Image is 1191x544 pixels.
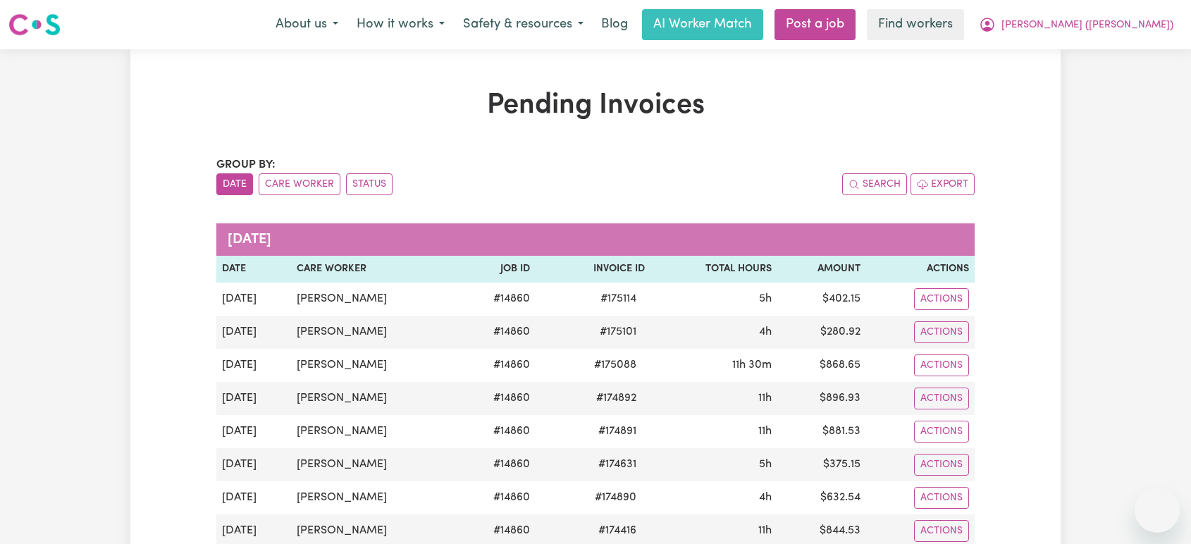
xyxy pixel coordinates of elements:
[777,481,866,514] td: $ 632.54
[216,283,291,316] td: [DATE]
[759,326,772,338] span: 4 hours
[216,448,291,481] td: [DATE]
[591,323,645,340] span: # 175101
[593,9,636,40] a: Blog
[590,522,645,539] span: # 174416
[347,10,454,39] button: How it works
[457,283,536,316] td: # 14860
[759,492,772,503] span: 4 hours
[911,173,975,195] button: Export
[592,290,645,307] span: # 175114
[457,256,536,283] th: Job ID
[866,256,975,283] th: Actions
[291,316,457,349] td: [PERSON_NAME]
[536,256,651,283] th: Invoice ID
[914,454,969,476] button: Actions
[777,415,866,448] td: $ 881.53
[457,415,536,448] td: # 14860
[777,283,866,316] td: $ 402.15
[216,256,291,283] th: Date
[457,448,536,481] td: # 14860
[914,520,969,542] button: Actions
[642,9,763,40] a: AI Worker Match
[777,382,866,415] td: $ 896.93
[758,392,772,404] span: 11 hours
[291,382,457,415] td: [PERSON_NAME]
[457,316,536,349] td: # 14860
[216,89,975,123] h1: Pending Invoices
[266,10,347,39] button: About us
[759,293,772,304] span: 5 hours
[777,448,866,481] td: $ 375.15
[586,489,645,506] span: # 174890
[457,382,536,415] td: # 14860
[777,349,866,382] td: $ 868.65
[867,9,964,40] a: Find workers
[216,159,276,171] span: Group by:
[291,256,457,283] th: Care Worker
[970,10,1183,39] button: My Account
[914,354,969,376] button: Actions
[216,173,253,195] button: sort invoices by date
[259,173,340,195] button: sort invoices by care worker
[914,421,969,443] button: Actions
[650,256,777,283] th: Total Hours
[777,256,866,283] th: Amount
[454,10,593,39] button: Safety & resources
[457,349,536,382] td: # 14860
[914,388,969,409] button: Actions
[291,349,457,382] td: [PERSON_NAME]
[1135,488,1180,533] iframe: Button to launch messaging window
[590,456,645,473] span: # 174631
[775,9,856,40] a: Post a job
[216,349,291,382] td: [DATE]
[346,173,393,195] button: sort invoices by paid status
[758,525,772,536] span: 11 hours
[777,316,866,349] td: $ 280.92
[291,448,457,481] td: [PERSON_NAME]
[588,390,645,407] span: # 174892
[216,481,291,514] td: [DATE]
[216,223,975,256] caption: [DATE]
[732,359,772,371] span: 11 hours 30 minutes
[759,459,772,470] span: 5 hours
[291,481,457,514] td: [PERSON_NAME]
[216,415,291,448] td: [DATE]
[914,288,969,310] button: Actions
[914,321,969,343] button: Actions
[842,173,907,195] button: Search
[216,382,291,415] td: [DATE]
[216,316,291,349] td: [DATE]
[457,481,536,514] td: # 14860
[291,415,457,448] td: [PERSON_NAME]
[8,12,61,37] img: Careseekers logo
[758,426,772,437] span: 11 hours
[291,283,457,316] td: [PERSON_NAME]
[586,357,645,373] span: # 175088
[1001,18,1173,33] span: [PERSON_NAME] ([PERSON_NAME])
[8,8,61,41] a: Careseekers logo
[590,423,645,440] span: # 174891
[914,487,969,509] button: Actions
